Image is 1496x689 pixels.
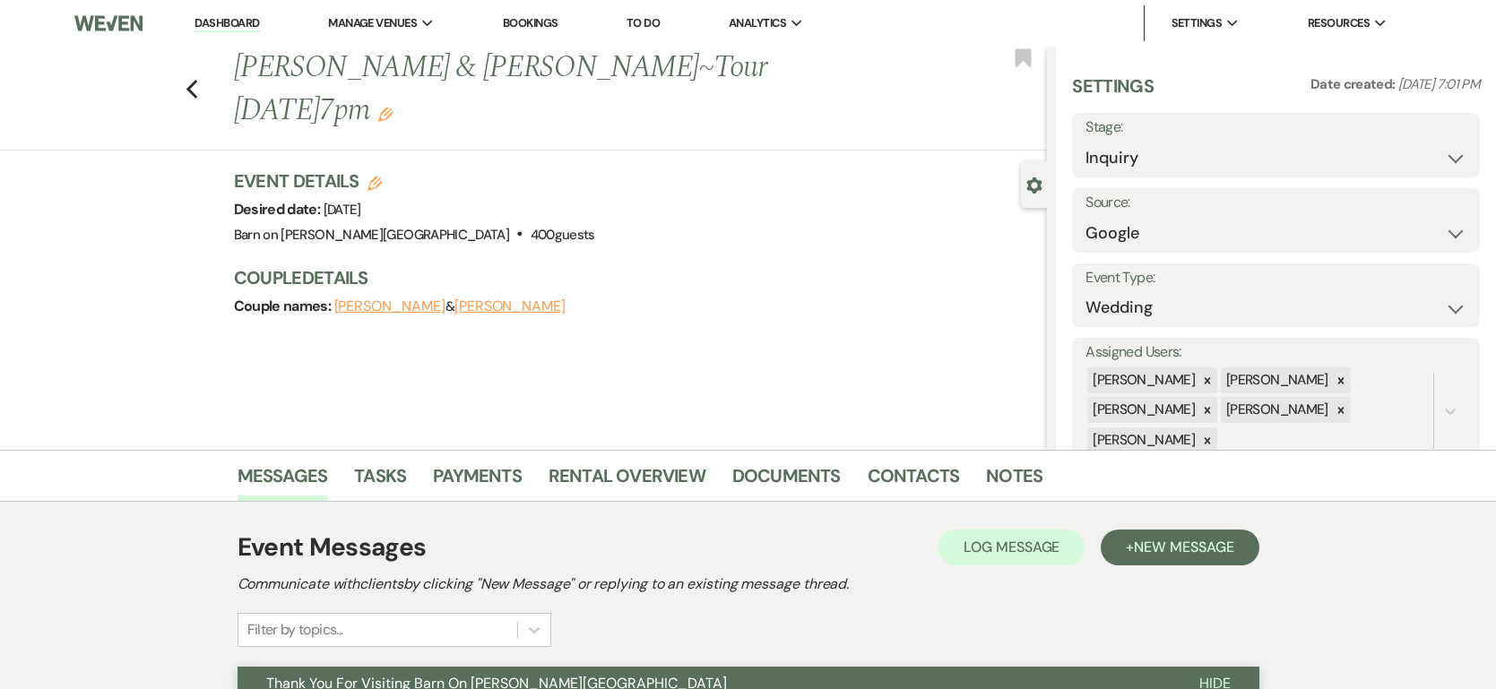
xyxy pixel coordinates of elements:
span: Desired date: [234,200,324,219]
a: Dashboard [195,15,259,32]
a: Tasks [354,461,406,501]
h2: Communicate with clients by clicking "New Message" or replying to an existing message thread. [238,573,1259,595]
a: Payments [433,461,522,501]
h3: Couple Details [234,265,1030,290]
span: Resources [1308,14,1370,32]
button: Close lead details [1026,176,1042,193]
label: Assigned Users: [1085,340,1466,366]
button: +New Message [1101,530,1258,565]
a: Contacts [868,461,960,501]
h1: Event Messages [238,529,427,566]
span: Analytics [729,14,786,32]
span: Couple names: [234,297,334,315]
span: Barn on [PERSON_NAME][GEOGRAPHIC_DATA] [234,226,510,244]
a: Notes [986,461,1042,501]
a: Bookings [503,15,558,30]
div: [PERSON_NAME] [1221,397,1331,423]
div: [PERSON_NAME] [1087,367,1198,393]
button: Log Message [938,530,1085,565]
label: Source: [1085,190,1466,216]
a: Rental Overview [549,461,705,501]
span: Manage Venues [328,14,417,32]
a: Messages [238,461,328,501]
h1: [PERSON_NAME] & [PERSON_NAME]~Tour [DATE]7pm [234,47,878,132]
button: [PERSON_NAME] [454,299,566,314]
img: Weven Logo [74,4,143,42]
span: Settings [1172,14,1223,32]
h3: Event Details [234,168,595,194]
span: New Message [1134,538,1233,556]
div: [PERSON_NAME] [1087,397,1198,423]
span: Log Message [964,538,1059,556]
span: [DATE] 7:01 PM [1398,75,1480,93]
span: Date created: [1310,75,1398,93]
label: Stage: [1085,115,1466,141]
span: & [334,297,566,315]
div: [PERSON_NAME] [1087,427,1198,453]
div: [PERSON_NAME] [1221,367,1331,393]
a: To Do [627,15,660,30]
span: [DATE] [324,201,361,219]
button: [PERSON_NAME] [334,299,445,314]
button: Edit [378,106,393,122]
h3: Settings [1072,73,1154,113]
label: Event Type: [1085,265,1466,291]
div: Filter by topics... [247,619,343,641]
a: Documents [732,461,841,501]
span: 400 guests [531,226,595,244]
